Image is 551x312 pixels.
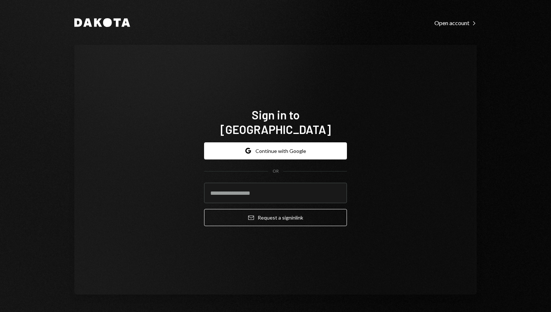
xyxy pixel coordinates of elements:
div: OR [273,168,279,174]
h1: Sign in to [GEOGRAPHIC_DATA] [204,107,347,137]
button: Request a signinlink [204,209,347,226]
a: Open account [434,19,477,27]
button: Continue with Google [204,142,347,159]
